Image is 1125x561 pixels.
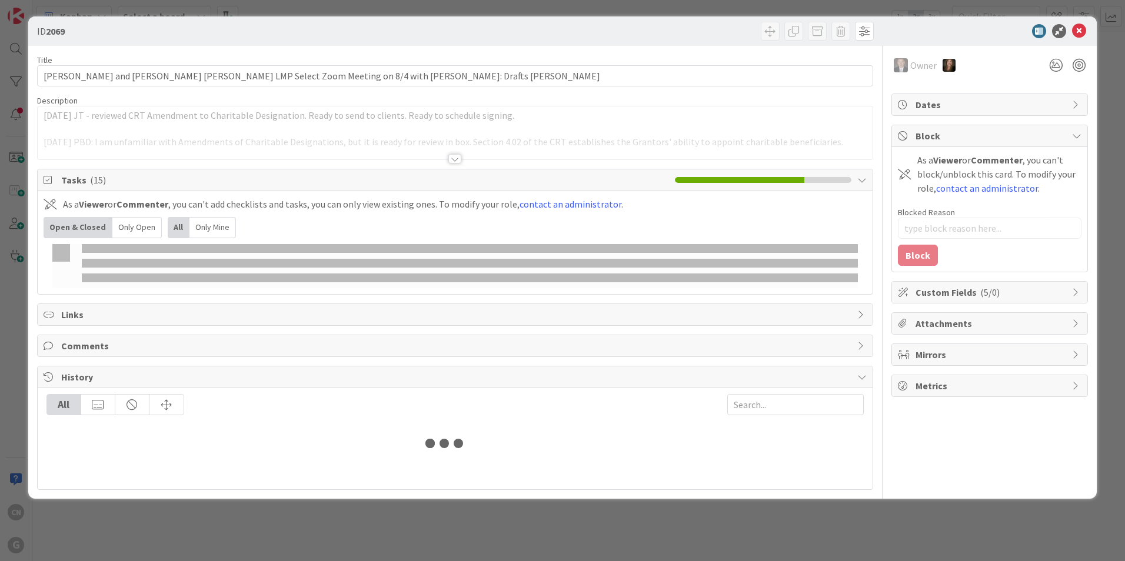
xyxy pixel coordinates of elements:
b: Commenter [117,198,168,210]
b: Viewer [933,154,962,166]
b: Commenter [971,154,1023,166]
span: Links [61,308,851,322]
div: All [47,395,81,415]
div: As a or , you can't block/unblock this card. To modify your role, . [917,153,1081,195]
p: [DATE] JT - reviewed CRT Amendment to Charitable Designation. Ready to send to clients. Ready to ... [44,109,867,122]
span: Description [37,95,78,106]
input: type card name here... [37,65,873,86]
span: Dates [916,98,1066,112]
img: SB [943,59,956,72]
span: History [61,370,851,384]
div: Only Mine [189,217,236,238]
span: ID [37,24,65,38]
div: Open & Closed [44,217,112,238]
img: BG [894,58,908,72]
b: Viewer [79,198,108,210]
label: Title [37,55,52,65]
label: Blocked Reason [898,207,955,218]
span: Custom Fields [916,285,1066,299]
b: 2069 [46,25,65,37]
span: Block [916,129,1066,143]
div: Only Open [112,217,162,238]
a: contact an administrator [520,198,621,210]
span: Comments [61,339,851,353]
span: ( 5/0 ) [980,286,1000,298]
input: Search... [727,394,864,415]
button: Block [898,245,938,266]
span: Mirrors [916,348,1066,362]
span: ( 15 ) [90,174,106,186]
a: contact an administrator [936,182,1038,194]
span: Owner [910,58,937,72]
span: Tasks [61,173,669,187]
span: Attachments [916,316,1066,330]
span: Metrics [916,379,1066,393]
div: All [168,217,189,238]
div: As a or , you can't add checklists and tasks, you can only view existing ones. To modify your rol... [63,197,623,211]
